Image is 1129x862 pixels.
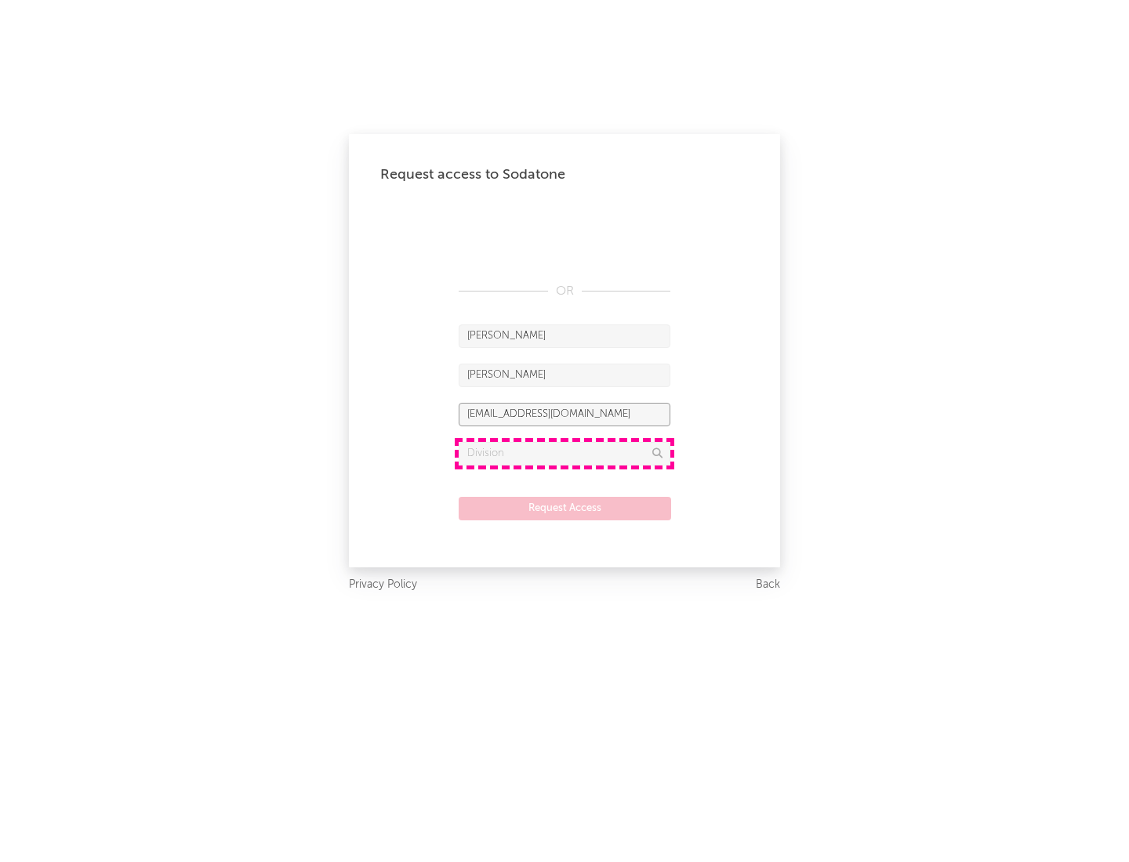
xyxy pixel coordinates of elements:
[459,497,671,520] button: Request Access
[459,324,670,348] input: First Name
[459,282,670,301] div: OR
[380,165,749,184] div: Request access to Sodatone
[459,442,670,465] input: Division
[459,403,670,426] input: Email
[349,575,417,595] a: Privacy Policy
[459,364,670,387] input: Last Name
[756,575,780,595] a: Back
